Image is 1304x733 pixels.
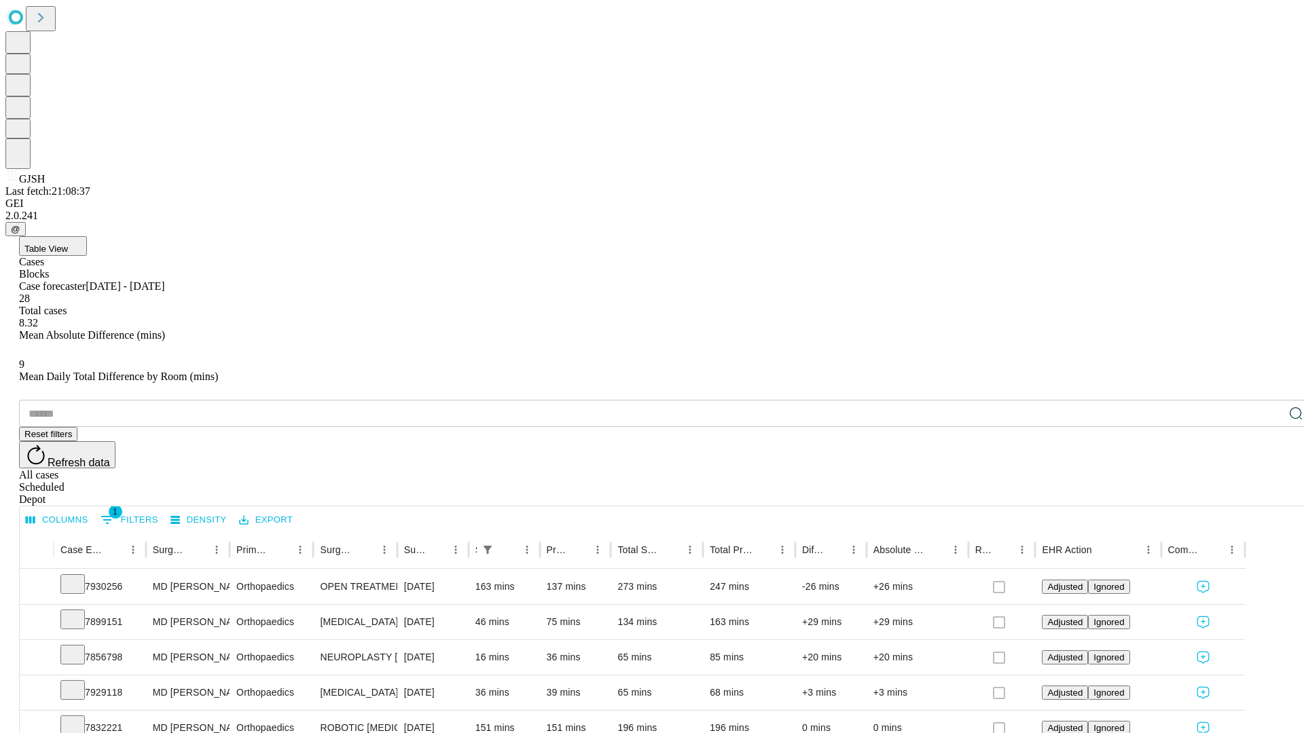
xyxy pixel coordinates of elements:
[1088,615,1129,629] button: Ignored
[710,569,789,604] div: 247 mins
[19,173,45,185] span: GJSH
[1168,544,1202,555] div: Comments
[617,675,696,710] div: 65 mins
[873,640,962,675] div: +20 mins
[236,605,306,639] div: Orthopaedics
[153,605,223,639] div: MD [PERSON_NAME] [PERSON_NAME]
[499,540,518,559] button: Sort
[1042,544,1091,555] div: EHR Action
[404,675,462,710] div: [DATE]
[19,329,165,341] span: Mean Absolute Difference (mins)
[1047,582,1083,592] span: Adjusted
[1093,540,1112,559] button: Sort
[24,244,68,254] span: Table View
[22,510,92,531] button: Select columns
[1042,580,1088,594] button: Adjusted
[662,540,681,559] button: Sort
[320,640,390,675] div: NEUROPLASTY [MEDICAL_DATA] AT [GEOGRAPHIC_DATA]
[60,569,139,604] div: 7930256
[588,540,607,559] button: Menu
[167,510,230,531] button: Density
[773,540,792,559] button: Menu
[710,675,789,710] div: 68 mins
[124,540,143,559] button: Menu
[320,544,354,555] div: Surgery Name
[1047,688,1083,698] span: Adjusted
[1042,615,1088,629] button: Adjusted
[60,640,139,675] div: 7856798
[105,540,124,559] button: Sort
[1093,723,1124,733] span: Ignored
[26,611,47,635] button: Expand
[478,540,497,559] div: 1 active filter
[19,236,87,256] button: Table View
[446,540,465,559] button: Menu
[356,540,375,559] button: Sort
[1093,582,1124,592] span: Ignored
[60,675,139,710] div: 7929118
[710,605,789,639] div: 163 mins
[5,198,1299,210] div: GEI
[26,576,47,599] button: Expand
[24,429,72,439] span: Reset filters
[1203,540,1222,559] button: Sort
[207,540,226,559] button: Menu
[475,640,533,675] div: 16 mins
[844,540,863,559] button: Menu
[236,569,306,604] div: Orthopaedics
[825,540,844,559] button: Sort
[1047,723,1083,733] span: Adjusted
[710,640,789,675] div: 85 mins
[26,646,47,670] button: Expand
[617,605,696,639] div: 134 mins
[1093,652,1124,662] span: Ignored
[153,544,187,555] div: Surgeon Name
[1139,540,1158,559] button: Menu
[617,569,696,604] div: 273 mins
[5,185,90,197] span: Last fetch: 21:08:37
[617,544,660,555] div: Total Scheduled Duration
[19,293,30,304] span: 28
[404,640,462,675] div: [DATE]
[109,505,122,519] span: 1
[1088,580,1129,594] button: Ignored
[86,280,164,292] span: [DATE] - [DATE]
[547,640,604,675] div: 36 mins
[1042,685,1088,700] button: Adjusted
[1093,688,1124,698] span: Ignored
[518,540,537,559] button: Menu
[19,317,38,328] span: 8.32
[475,569,533,604] div: 163 mins
[11,224,20,234] span: @
[60,605,139,639] div: 7899151
[48,457,110,468] span: Refresh data
[946,540,965,559] button: Menu
[19,441,115,468] button: Refresh data
[153,675,223,710] div: MD [PERSON_NAME] [PERSON_NAME]
[427,540,446,559] button: Sort
[975,544,993,555] div: Resolved in EHR
[994,540,1013,559] button: Sort
[1222,540,1242,559] button: Menu
[26,681,47,705] button: Expand
[1088,650,1129,664] button: Ignored
[404,544,426,555] div: Surgery Date
[547,675,604,710] div: 39 mins
[1042,650,1088,664] button: Adjusted
[272,540,291,559] button: Sort
[710,544,753,555] div: Total Predicted Duration
[802,640,860,675] div: +20 mins
[97,509,162,531] button: Show filters
[19,305,67,316] span: Total cases
[802,569,860,604] div: -26 mins
[617,640,696,675] div: 65 mins
[291,540,310,559] button: Menu
[153,569,223,604] div: MD [PERSON_NAME] [PERSON_NAME]
[873,605,962,639] div: +29 mins
[19,280,86,292] span: Case forecaster
[802,544,824,555] div: Difference
[236,640,306,675] div: Orthopaedics
[478,540,497,559] button: Show filters
[404,605,462,639] div: [DATE]
[547,605,604,639] div: 75 mins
